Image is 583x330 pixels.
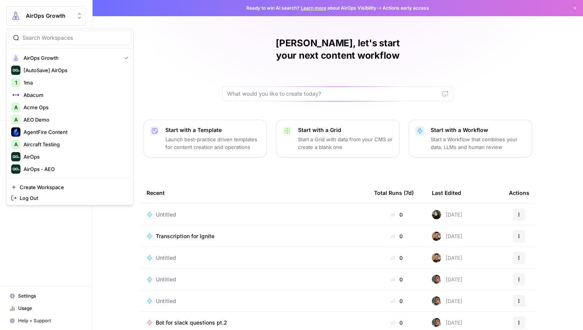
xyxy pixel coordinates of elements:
[374,211,420,218] div: 0
[22,34,126,42] input: Search Workspaces
[432,253,462,262] div: [DATE]
[432,275,441,284] img: u93l1oyz1g39q1i4vkrv6vz0p6p4
[14,103,18,111] span: A
[431,135,526,151] p: Start a Workflow that combines your data, LLMs and human review
[24,54,118,62] span: AirOps Growth
[24,116,125,124] span: AEO Demo
[374,232,420,240] div: 0
[374,319,420,327] div: 0
[156,319,227,327] span: Bot for slack questions pt.2
[222,37,453,62] h1: [PERSON_NAME], let's start your next content workflow
[6,315,86,327] button: Help + Support
[156,254,176,262] span: Untitled
[246,5,376,12] span: Ready to win AI search? about AirOps Visibility
[227,90,439,98] input: What would you like to create today?
[156,211,176,218] span: Untitled
[374,182,414,203] div: Total Runs (7d)
[24,128,125,136] span: AgentFire Content
[24,140,125,148] span: Aircraft Testing
[26,12,72,20] span: AirOps Growth
[432,296,441,306] img: u93l1oyz1g39q1i4vkrv6vz0p6p4
[374,297,420,305] div: 0
[147,211,362,218] a: Untitled
[8,193,131,203] a: Log Out
[156,232,214,240] span: Transcription for Ignite
[8,182,131,193] a: Create Workspace
[14,140,18,148] span: A
[24,103,125,111] span: Acme Ops
[11,164,20,174] img: AirOps - AEO Logo
[156,276,176,283] span: Untitled
[20,194,125,202] span: Log Out
[18,317,83,324] span: Help + Support
[432,318,441,327] img: u93l1oyz1g39q1i4vkrv6vz0p6p4
[431,126,526,134] p: Start with a Workflow
[432,275,462,284] div: [DATE]
[374,276,420,283] div: 0
[11,53,20,63] img: AirOps Growth Logo
[432,296,462,306] div: [DATE]
[11,66,20,75] img: [AutoSave] AirOps Logo
[14,116,18,124] span: A
[18,293,83,300] span: Settings
[432,318,462,327] div: [DATE]
[147,297,362,305] a: Untitled
[276,120,399,157] button: Start with a GridStart a Grid with data from your CMS or create a blank one
[432,210,441,219] img: eoqc67reg7z2luvnwhy7wyvdqmsw
[11,152,20,161] img: AirOps Logo
[24,79,125,86] span: 1ma
[143,120,267,157] button: Start with a TemplateLaunch best-practice driven templates for content creation and operations
[20,183,125,191] span: Create Workspace
[24,165,125,173] span: AirOps - AEO
[6,290,86,302] a: Settings
[165,126,260,134] p: Start with a Template
[11,90,20,100] img: Abacum Logo
[382,5,429,12] span: Actions early access
[301,5,326,11] a: Learn more
[147,254,362,262] a: Untitled
[298,135,393,151] p: Start a Grid with data from your CMS or create a blank one
[374,254,420,262] div: 0
[409,120,532,157] button: Start with a WorkflowStart a Workflow that combines your data, LLMs and human review
[432,232,462,241] div: [DATE]
[147,232,362,240] a: Transcription for Ignite
[24,91,125,99] span: Abacum
[9,9,23,23] img: AirOps Growth Logo
[432,253,441,262] img: 36rz0nf6lyfqsoxlb67712aiq2cf
[147,182,362,203] div: Recent
[24,66,125,74] span: [AutoSave] AirOps
[432,182,461,203] div: Last Edited
[432,210,462,219] div: [DATE]
[165,135,260,151] p: Launch best-practice driven templates for content creation and operations
[432,232,441,241] img: 36rz0nf6lyfqsoxlb67712aiq2cf
[24,153,125,161] span: AirOps
[298,126,393,134] p: Start with a Grid
[6,29,133,205] div: Workspace: AirOps Growth
[156,297,176,305] span: Untitled
[147,319,362,327] a: Bot for slack questions pt.2
[15,79,17,86] span: 1
[6,302,86,315] a: Usage
[147,276,362,283] a: Untitled
[18,305,83,312] span: Usage
[11,127,20,137] img: AgentFire Content Logo
[509,182,529,203] div: Actions
[6,6,86,25] button: Workspace: AirOps Growth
